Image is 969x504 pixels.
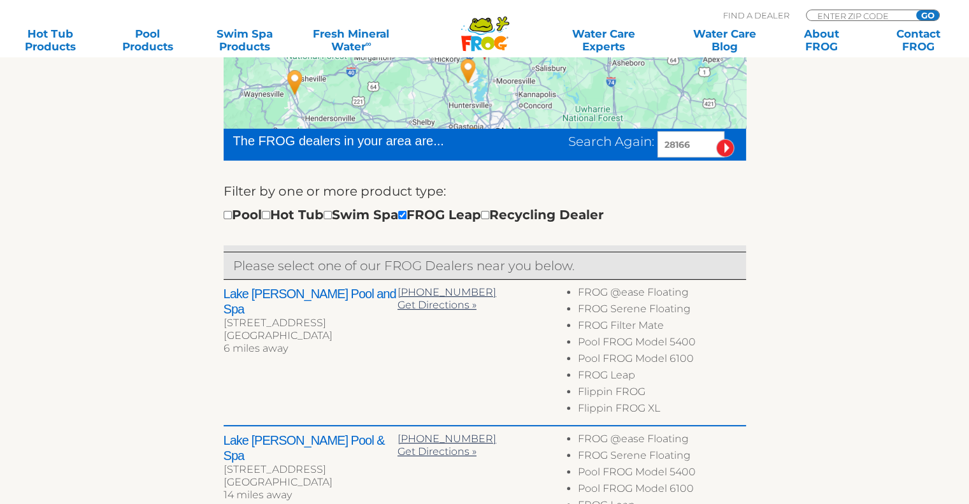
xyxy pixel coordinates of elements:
[224,181,446,201] label: Filter by one or more product type:
[224,317,398,329] div: [STREET_ADDRESS]
[578,482,745,499] li: Pool FROG Model 6100
[568,134,654,149] span: Search Again:
[578,336,745,352] li: Pool FROG Model 5400
[578,466,745,482] li: Pool FROG Model 5400
[224,433,398,463] h2: Lake [PERSON_NAME] Pool & Spa
[224,476,398,489] div: [GEOGRAPHIC_DATA]
[578,319,745,336] li: FROG Filter Mate
[224,489,292,501] span: 14 miles away
[13,27,88,53] a: Hot TubProducts
[916,10,939,20] input: GO
[578,449,745,466] li: FROG Serene Floating
[578,286,745,303] li: FROG @ease Floating
[398,445,477,457] a: Get Directions »
[723,10,789,21] p: Find A Dealer
[207,27,282,53] a: Swim SpaProducts
[716,139,735,157] input: Submit
[275,60,315,104] div: The Great Backyard Place - Asheville - 94 miles away.
[233,256,736,276] p: Please select one of our FROG Dealers near you below.
[233,131,490,150] div: The FROG dealers in your area are...
[224,205,604,225] div: Pool Hot Tub Swim Spa FROG Leap Recycling Dealer
[224,329,398,342] div: [GEOGRAPHIC_DATA]
[398,299,477,311] a: Get Directions »
[224,286,398,317] h2: Lake [PERSON_NAME] Pool and Spa
[881,27,956,53] a: ContactFROG
[449,48,488,93] div: Lake Norman Pool & Spa - 14 miles away.
[816,10,902,21] input: Zip Code Form
[578,385,745,402] li: Flippin FROG
[578,303,745,319] li: FROG Serene Floating
[110,27,185,53] a: PoolProducts
[687,27,762,53] a: Water CareBlog
[398,433,496,445] a: [PHONE_NUMBER]
[224,342,288,354] span: 6 miles away
[578,433,745,449] li: FROG @ease Floating
[578,402,745,419] li: Flippin FROG XL
[304,27,398,53] a: Fresh MineralWater∞
[578,369,745,385] li: FROG Leap
[365,39,371,48] sup: ∞
[398,286,496,298] a: [PHONE_NUMBER]
[784,27,859,53] a: AboutFROG
[578,352,745,369] li: Pool FROG Model 6100
[454,117,493,162] div: Hydra Hot Tubs & Pools - Fort Mill - 45 miles away.
[224,463,398,476] div: [STREET_ADDRESS]
[542,27,665,53] a: Water CareExperts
